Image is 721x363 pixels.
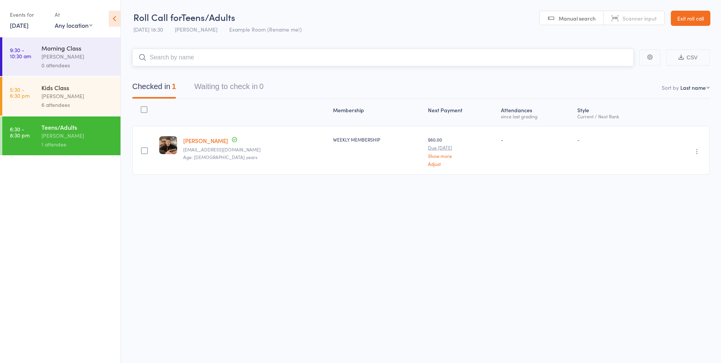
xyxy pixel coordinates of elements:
a: 5:30 -6:30 pmKids Class[PERSON_NAME]6 attendees [2,77,120,116]
div: 6 attendees [41,100,114,109]
span: Age: [DEMOGRAPHIC_DATA] years [183,154,257,160]
a: [DATE] [10,21,29,29]
span: Example Room (Rename me!) [229,25,302,33]
div: WEEKLY MEMBERSHIP [333,136,422,143]
div: Membership [330,102,425,123]
img: image1752144174.png [159,136,177,154]
div: 0 [259,82,263,91]
div: Any location [55,21,92,29]
div: Kids Class [41,83,114,92]
span: [DATE] 18:30 [133,25,163,33]
div: 1 [172,82,176,91]
div: [PERSON_NAME] [41,52,114,61]
div: Events for [10,8,47,21]
small: Edwinhuang720@gmail.com [183,147,327,152]
div: Morning Class [41,44,114,52]
time: 5:30 - 6:30 pm [10,86,30,99]
button: CSV [666,49,710,66]
div: At [55,8,92,21]
time: 9:30 - 10:30 am [10,47,31,59]
div: $60.00 [428,136,495,166]
a: 6:30 -8:30 pmTeens/Adults[PERSON_NAME]1 attendee [2,116,120,155]
button: Waiting to check in0 [194,78,263,99]
div: Style [574,102,660,123]
div: since last grading [501,114,571,119]
time: 6:30 - 8:30 pm [10,126,30,138]
label: Sort by [662,84,679,91]
span: [PERSON_NAME] [175,25,217,33]
div: - [501,136,571,143]
div: Current / Next Rank [577,114,657,119]
span: Manual search [559,14,596,22]
span: Scanner input [623,14,657,22]
span: Teens/Adults [181,11,235,23]
div: 1 attendee [41,140,114,149]
div: - [577,136,657,143]
a: Show more [428,153,495,158]
input: Search by name [132,49,634,66]
div: Last name [680,84,706,91]
a: [PERSON_NAME] [183,137,228,145]
a: Exit roll call [671,11,710,26]
div: Next Payment [425,102,498,123]
a: Adjust [428,161,495,166]
div: [PERSON_NAME] [41,131,114,140]
button: Checked in1 [132,78,176,99]
small: Due [DATE] [428,145,495,150]
a: 9:30 -10:30 amMorning Class[PERSON_NAME]0 attendees [2,37,120,76]
div: Teens/Adults [41,123,114,131]
div: [PERSON_NAME] [41,92,114,100]
span: Roll Call for [133,11,181,23]
div: Atten­dances [498,102,574,123]
div: 0 attendees [41,61,114,70]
